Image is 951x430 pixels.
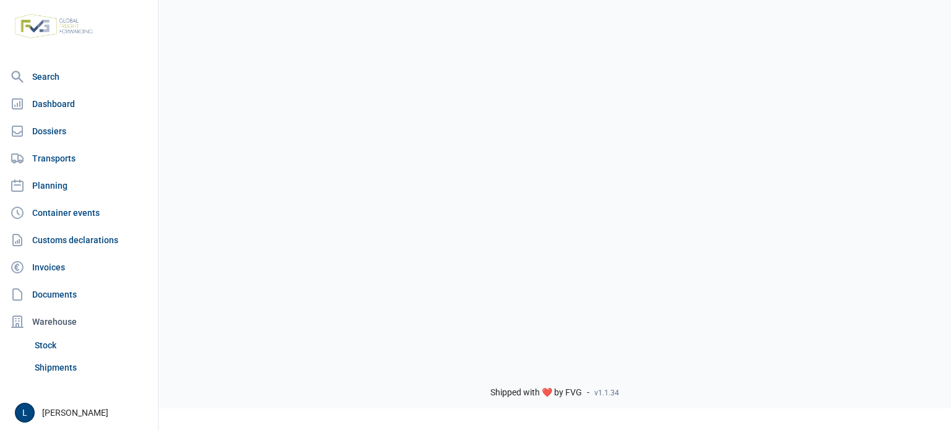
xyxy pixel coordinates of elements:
[5,255,153,280] a: Invoices
[5,228,153,252] a: Customs declarations
[5,309,153,334] div: Warehouse
[15,403,150,423] div: [PERSON_NAME]
[5,64,153,89] a: Search
[5,282,153,307] a: Documents
[5,173,153,198] a: Planning
[30,334,153,356] a: Stock
[587,387,589,398] span: -
[5,119,153,144] a: Dossiers
[15,403,35,423] button: L
[30,356,153,379] a: Shipments
[10,9,98,43] img: FVG - Global freight forwarding
[5,146,153,171] a: Transports
[5,92,153,116] a: Dashboard
[594,388,619,398] span: v1.1.34
[5,200,153,225] a: Container events
[490,387,582,398] span: Shipped with ❤️ by FVG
